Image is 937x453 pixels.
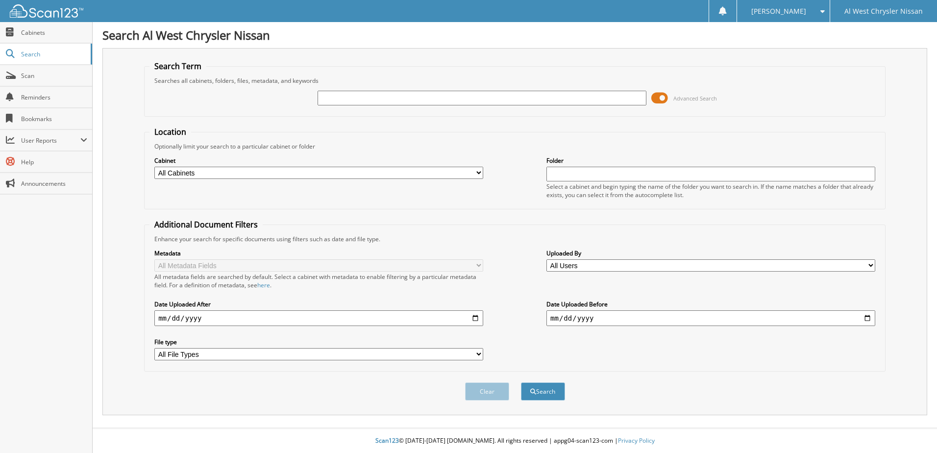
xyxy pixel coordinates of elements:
[546,182,875,199] div: Select a cabinet and begin typing the name of the folder you want to search in. If the name match...
[149,235,880,243] div: Enhance your search for specific documents using filters such as date and file type.
[149,76,880,85] div: Searches all cabinets, folders, files, metadata, and keywords
[154,338,483,346] label: File type
[546,156,875,165] label: Folder
[618,436,655,445] a: Privacy Policy
[465,382,509,401] button: Clear
[21,28,87,37] span: Cabinets
[844,8,923,14] span: Al West Chrysler Nissan
[21,158,87,166] span: Help
[546,300,875,308] label: Date Uploaded Before
[149,142,880,151] div: Optionally limit your search to a particular cabinet or folder
[102,27,927,43] h1: Search Al West Chrysler Nissan
[149,61,206,72] legend: Search Term
[154,310,483,326] input: start
[93,429,937,453] div: © [DATE]-[DATE] [DOMAIN_NAME]. All rights reserved | appg04-scan123-com |
[154,156,483,165] label: Cabinet
[888,406,937,453] iframe: Chat Widget
[521,382,565,401] button: Search
[546,249,875,257] label: Uploaded By
[10,4,83,18] img: scan123-logo-white.svg
[257,281,270,289] a: here
[546,310,875,326] input: end
[154,249,483,257] label: Metadata
[375,436,399,445] span: Scan123
[21,115,87,123] span: Bookmarks
[149,219,263,230] legend: Additional Document Filters
[21,72,87,80] span: Scan
[673,95,717,102] span: Advanced Search
[21,93,87,101] span: Reminders
[149,126,191,137] legend: Location
[751,8,806,14] span: [PERSON_NAME]
[21,50,86,58] span: Search
[154,273,483,289] div: All metadata fields are searched by default. Select a cabinet with metadata to enable filtering b...
[21,136,80,145] span: User Reports
[154,300,483,308] label: Date Uploaded After
[21,179,87,188] span: Announcements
